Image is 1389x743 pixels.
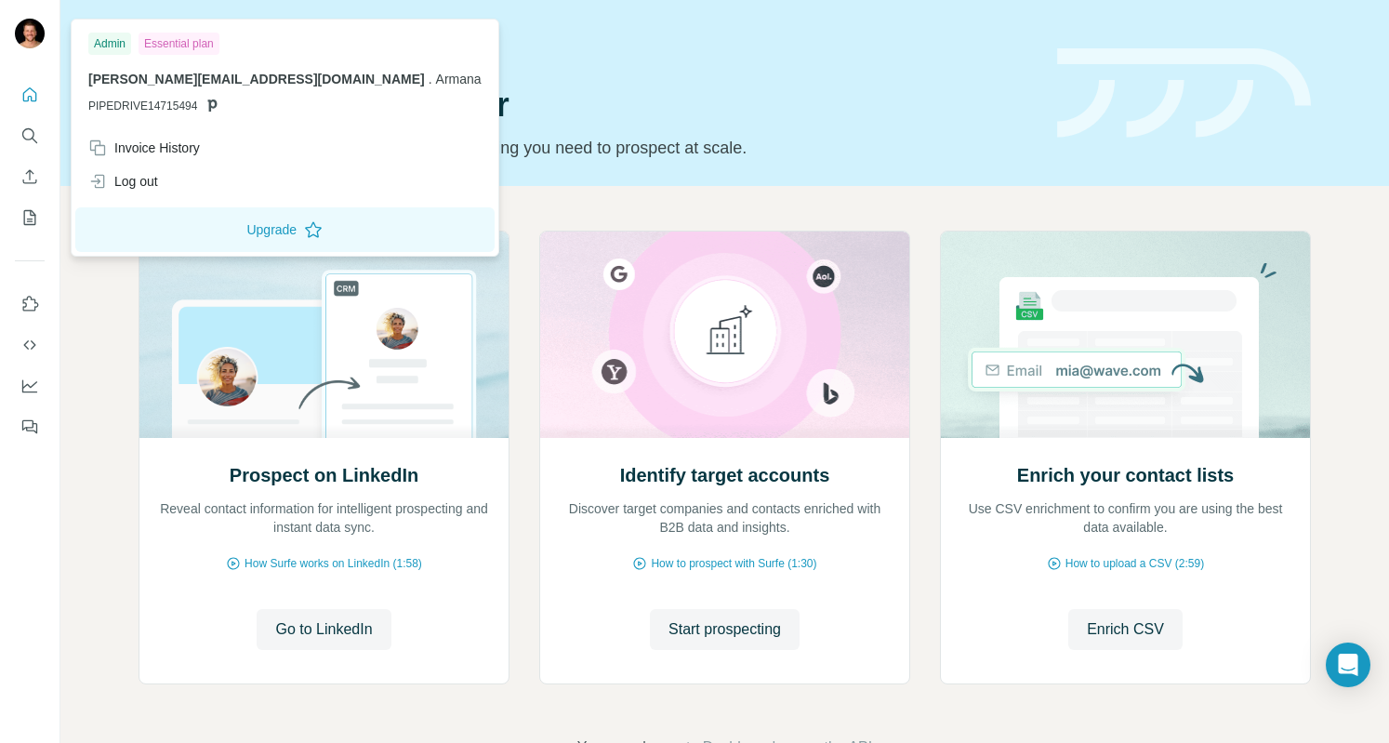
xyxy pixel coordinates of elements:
[1068,609,1183,650] button: Enrich CSV
[15,328,45,362] button: Use Surfe API
[1087,618,1164,641] span: Enrich CSV
[15,410,45,444] button: Feedback
[15,369,45,403] button: Dashboard
[1326,643,1370,687] div: Open Intercom Messenger
[88,33,131,55] div: Admin
[88,139,200,157] div: Invoice History
[139,33,219,55] div: Essential plan
[230,462,418,488] h2: Prospect on LinkedIn
[257,609,390,650] button: Go to LinkedIn
[158,499,490,537] p: Reveal contact information for intelligent prospecting and instant data sync.
[139,135,1035,161] p: Pick your starting point and we’ll provide everything you need to prospect at scale.
[245,555,422,572] span: How Surfe works on LinkedIn (1:58)
[15,119,45,153] button: Search
[139,34,1035,53] div: Quick start
[1057,48,1311,139] img: banner
[139,86,1035,124] h1: Let’s prospect together
[15,287,45,321] button: Use Surfe on LinkedIn
[15,201,45,234] button: My lists
[1017,462,1234,488] h2: Enrich your contact lists
[668,618,781,641] span: Start prospecting
[15,160,45,193] button: Enrich CSV
[436,72,482,86] span: Armana
[429,72,432,86] span: .
[88,72,425,86] span: [PERSON_NAME][EMAIL_ADDRESS][DOMAIN_NAME]
[620,462,830,488] h2: Identify target accounts
[75,207,495,252] button: Upgrade
[1065,555,1204,572] span: How to upload a CSV (2:59)
[650,609,800,650] button: Start prospecting
[959,499,1291,537] p: Use CSV enrichment to confirm you are using the best data available.
[139,232,509,438] img: Prospect on LinkedIn
[275,618,372,641] span: Go to LinkedIn
[940,232,1311,438] img: Enrich your contact lists
[88,172,158,191] div: Log out
[15,78,45,112] button: Quick start
[651,555,816,572] span: How to prospect with Surfe (1:30)
[88,98,197,114] span: PIPEDRIVE14715494
[539,232,910,438] img: Identify target accounts
[559,499,891,537] p: Discover target companies and contacts enriched with B2B data and insights.
[15,19,45,48] img: Avatar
